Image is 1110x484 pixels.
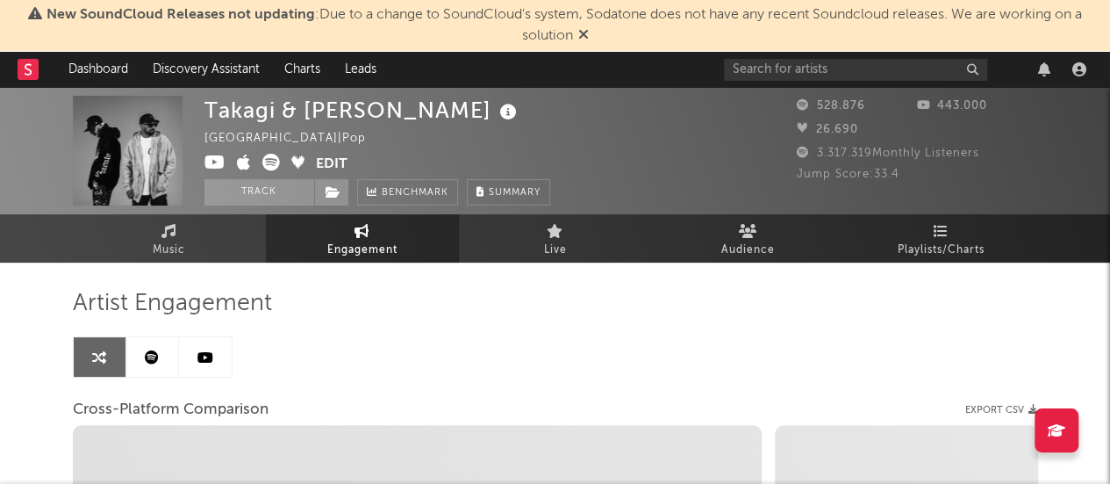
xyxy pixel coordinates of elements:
span: Dismiss [578,29,589,43]
a: Audience [652,214,845,263]
a: Playlists/Charts [845,214,1038,263]
span: Benchmark [382,183,448,204]
span: Audience [721,240,775,261]
span: : Due to a change to SoundCloud's system, Sodatone does not have any recent Soundcloud releases. ... [47,8,1082,43]
a: Music [73,214,266,263]
a: Dashboard [56,52,140,87]
span: Engagement [327,240,397,261]
span: 443.000 [917,100,987,112]
span: Playlists/Charts [898,240,985,261]
a: Live [459,214,652,263]
span: Music [153,240,185,261]
a: Charts [272,52,333,87]
button: Export CSV [965,405,1038,415]
span: Cross-Platform Comparison [73,400,269,421]
span: 528.876 [797,100,865,112]
div: Takagi & [PERSON_NAME] [204,96,521,125]
div: [GEOGRAPHIC_DATA] | Pop [204,128,386,149]
a: Engagement [266,214,459,263]
span: Artist Engagement [73,293,272,314]
span: Jump Score: 33.4 [797,169,899,180]
a: Benchmark [357,179,458,206]
button: Track [204,179,314,206]
input: Search for artists [724,59,987,81]
button: Summary [467,179,550,206]
span: New SoundCloud Releases not updating [47,8,315,22]
button: Edit [316,154,347,176]
span: Summary [489,188,541,198]
span: 3.317.319 Monthly Listeners [797,148,979,159]
a: Discovery Assistant [140,52,272,87]
a: Leads [333,52,389,87]
span: 26.690 [797,124,858,135]
span: Live [544,240,567,261]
